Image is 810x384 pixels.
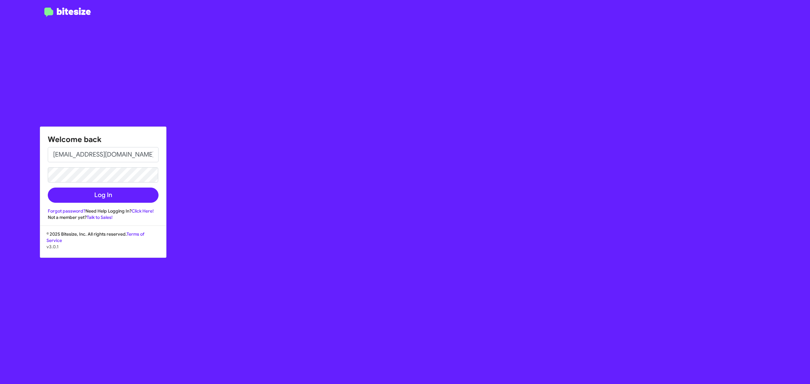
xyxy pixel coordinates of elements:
a: Talk to Sales! [87,214,113,220]
a: Terms of Service [47,231,144,243]
a: Forgot password? [48,208,85,214]
h1: Welcome back [48,134,159,145]
input: Email address [48,147,159,162]
p: v3.0.1 [47,244,160,250]
div: Need Help Logging In? [48,208,159,214]
div: Not a member yet? [48,214,159,220]
button: Log In [48,188,159,203]
div: © 2025 Bitesize, Inc. All rights reserved. [40,231,166,257]
a: Click Here! [132,208,154,214]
